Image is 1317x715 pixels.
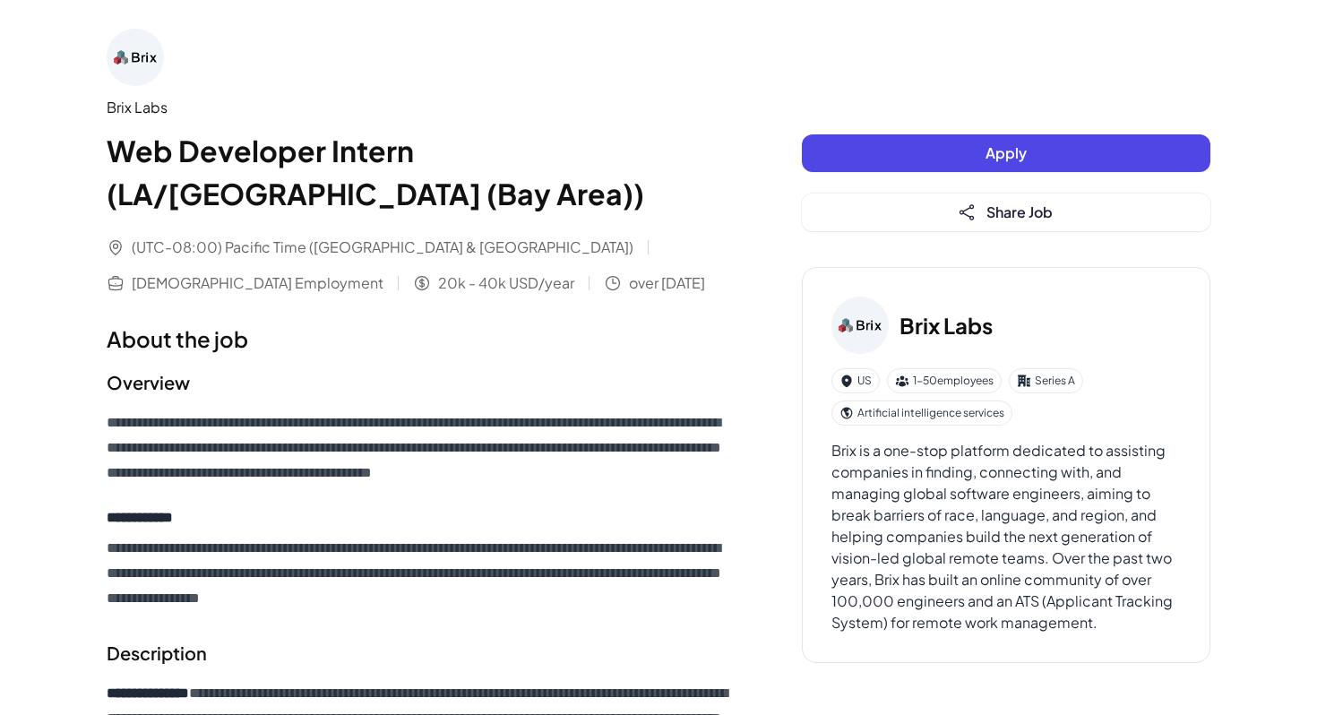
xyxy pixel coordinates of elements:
[831,440,1181,633] div: Brix is a one-stop platform dedicated to assisting companies in finding, connecting with, and man...
[887,368,1002,393] div: 1-50 employees
[107,640,730,667] h2: Description
[802,194,1210,231] button: Share Job
[986,202,1053,221] span: Share Job
[107,323,730,355] h1: About the job
[802,134,1210,172] button: Apply
[107,97,730,118] div: Brix Labs
[107,29,164,86] img: Br
[629,272,705,294] span: over [DATE]
[132,272,383,294] span: [DEMOGRAPHIC_DATA] Employment
[831,297,889,354] img: Br
[438,272,574,294] span: 20k - 40k USD/year
[831,368,880,393] div: US
[107,129,730,215] h1: Web Developer Intern (LA/[GEOGRAPHIC_DATA] (Bay Area))
[107,369,730,396] h2: Overview
[986,143,1027,162] span: Apply
[900,309,993,341] h3: Brix Labs
[1009,368,1083,393] div: Series A
[132,237,633,258] span: (UTC-08:00) Pacific Time ([GEOGRAPHIC_DATA] & [GEOGRAPHIC_DATA])
[831,401,1012,426] div: Artificial intelligence services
